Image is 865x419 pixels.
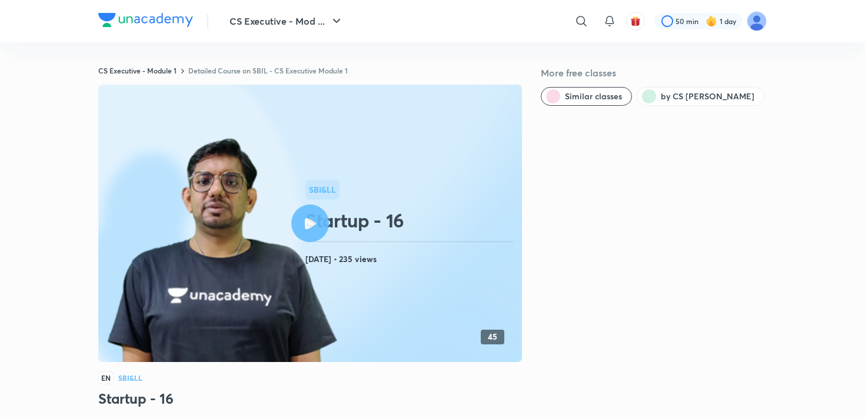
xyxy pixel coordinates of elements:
h3: Startup - 16 [98,389,522,408]
img: Company Logo [98,13,193,27]
h4: [DATE] • 235 views [305,252,517,267]
span: EN [98,371,114,384]
span: by CS Amit Vohra [661,90,754,102]
span: Similar classes [565,90,622,102]
h5: More free classes [541,66,767,80]
img: streak [706,15,717,27]
a: Company Logo [98,13,193,30]
h2: Startup - 16 [305,209,517,232]
h4: SBI&LL [118,374,142,381]
a: CS Executive - Module 1 [98,66,177,75]
button: by CS Amit Vohra [637,87,764,106]
button: Similar classes [541,87,632,106]
img: avatar [630,16,641,26]
button: CS Executive - Mod ... [222,9,351,33]
img: sumit kumar [747,11,767,31]
a: Detailed Course on SBIL - CS Executive Module 1 [188,66,348,75]
button: avatar [626,12,645,31]
h4: 45 [488,332,497,342]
